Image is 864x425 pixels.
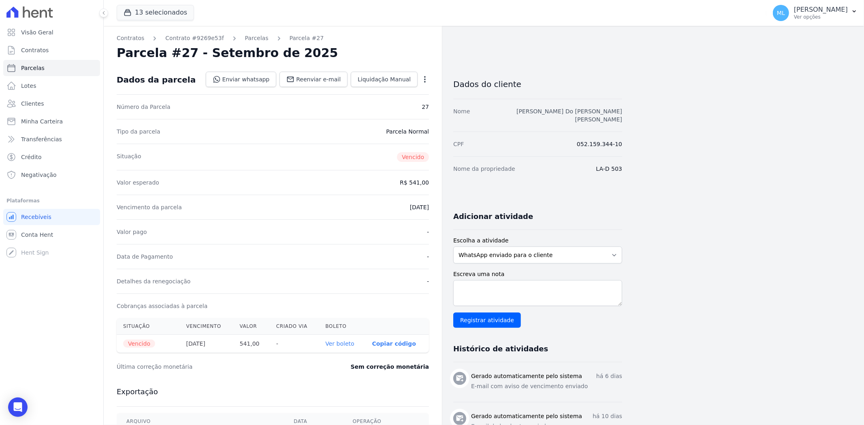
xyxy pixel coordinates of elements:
a: Lotes [3,78,100,94]
dt: Nome [453,107,470,123]
dd: R$ 541,00 [400,178,429,187]
th: [DATE] [180,335,233,353]
dd: - [427,253,429,261]
dt: Cobranças associadas à parcela [117,302,207,310]
dt: Vencimento da parcela [117,203,182,211]
dd: [DATE] [410,203,429,211]
th: 541,00 [233,335,270,353]
a: Parcelas [3,60,100,76]
th: Criado via [270,318,319,335]
h3: Histórico de atividades [453,344,548,354]
a: Conta Hent [3,227,100,243]
a: Crédito [3,149,100,165]
p: Ver opções [794,14,848,20]
span: Contratos [21,46,49,54]
a: Enviar whatsapp [206,72,277,87]
nav: Breadcrumb [117,34,429,42]
h3: Adicionar atividade [453,212,533,221]
div: Plataformas [6,196,97,206]
button: 13 selecionados [117,5,194,20]
span: Conta Hent [21,231,53,239]
span: Crédito [21,153,42,161]
span: Parcelas [21,64,45,72]
h3: Dados do cliente [453,79,622,89]
dd: LA-D 503 [596,165,622,173]
th: - [270,335,319,353]
dd: 27 [422,103,429,111]
th: Valor [233,318,270,335]
a: Contrato #9269e53f [165,34,224,42]
button: ML [PERSON_NAME] Ver opções [766,2,864,24]
a: [PERSON_NAME] Do [PERSON_NAME] [PERSON_NAME] [516,108,622,123]
p: há 10 dias [593,412,622,421]
span: Clientes [21,100,44,108]
dd: Sem correção monetária [351,363,429,371]
a: Contratos [117,34,144,42]
dt: Número da Parcela [117,103,171,111]
dt: Tipo da parcela [117,127,160,136]
span: Transferências [21,135,62,143]
span: Liquidação Manual [358,75,411,83]
h2: Parcela #27 - Setembro de 2025 [117,46,338,60]
a: Negativação [3,167,100,183]
h3: Exportação [117,387,429,397]
dt: Situação [117,152,141,162]
a: Visão Geral [3,24,100,40]
dt: Nome da propriedade [453,165,515,173]
a: Recebíveis [3,209,100,225]
p: [PERSON_NAME] [794,6,848,14]
p: E-mail com aviso de vencimento enviado [471,382,622,391]
th: Vencimento [180,318,233,335]
dt: Valor pago [117,228,147,236]
dd: - [427,228,429,236]
a: Liquidação Manual [351,72,418,87]
dt: Data de Pagamento [117,253,173,261]
label: Escolha a atividade [453,236,622,245]
a: Parcelas [245,34,269,42]
dt: Valor esperado [117,178,159,187]
a: Ver boleto [325,340,354,347]
span: Vencido [123,340,155,348]
th: Situação [117,318,180,335]
span: Vencido [397,152,429,162]
dd: Parcela Normal [386,127,429,136]
a: Clientes [3,96,100,112]
a: Parcela #27 [290,34,324,42]
p: há 6 dias [596,372,622,380]
input: Registrar atividade [453,312,521,328]
span: Recebíveis [21,213,51,221]
span: ML [777,10,785,16]
span: Lotes [21,82,36,90]
span: Visão Geral [21,28,53,36]
a: Transferências [3,131,100,147]
span: Reenviar e-mail [296,75,341,83]
a: Contratos [3,42,100,58]
h3: Gerado automaticamente pelo sistema [471,412,582,421]
a: Minha Carteira [3,113,100,130]
span: Negativação [21,171,57,179]
a: Reenviar e-mail [279,72,348,87]
button: Copiar código [372,340,416,347]
dd: 052.159.344-10 [577,140,622,148]
dt: Última correção monetária [117,363,301,371]
dt: CPF [453,140,464,148]
span: Minha Carteira [21,117,63,125]
th: Boleto [319,318,365,335]
dd: - [427,277,429,285]
dt: Detalhes da renegociação [117,277,191,285]
div: Dados da parcela [117,75,196,85]
div: Open Intercom Messenger [8,397,28,417]
label: Escreva uma nota [453,270,622,278]
h3: Gerado automaticamente pelo sistema [471,372,582,380]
